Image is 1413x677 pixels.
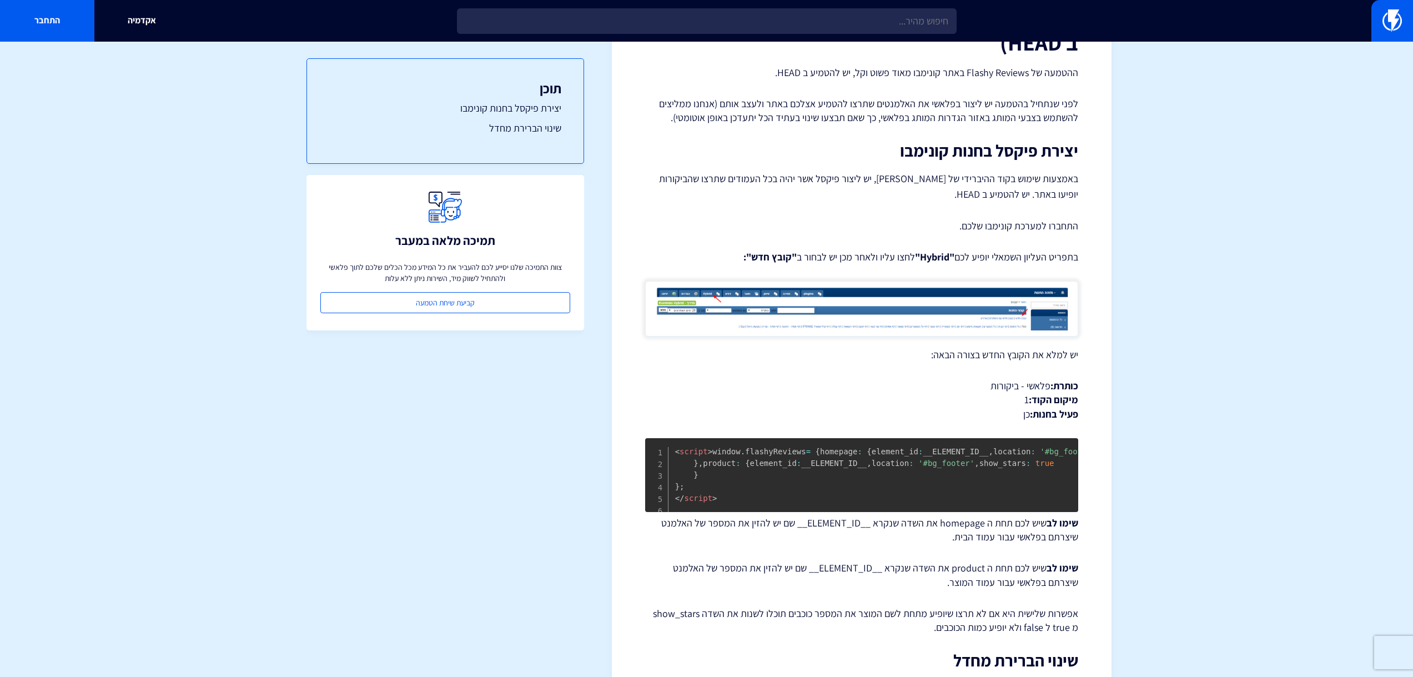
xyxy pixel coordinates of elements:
[457,8,957,34] input: חיפוש מהיר...
[645,171,1078,202] p: באמצעות שימוש בקוד ההיברידי של [PERSON_NAME], יש ליצור פיקסל אשר יהיה בכל העמודים שתרצו שהביקורות...
[645,142,1078,160] h2: יצירת פיקסל בחנות קונימבו
[708,447,712,456] span: >
[329,81,561,96] h3: תוכן
[698,459,703,468] span: ,
[1030,447,1035,456] span: :
[816,447,820,456] span: {
[736,459,740,468] span: :
[675,494,685,503] span: </
[918,459,974,468] span: '#bg_footer'
[675,494,712,503] span: script
[645,651,1078,670] h2: שינוי הברירת מחדל
[645,561,1078,589] p: שיש לכם תחת ה product את השדה שנקרא __ELEMENT_ID__ שם יש להזין את המספר של האלמנט שיצרתם בפלאשי ע...
[1029,393,1078,406] strong: מיקום הקוד:
[645,379,1078,422] p: פלאשי - ביקורות 1 כן
[743,250,797,263] strong: "קובץ חדש":
[693,470,698,479] span: }
[915,250,954,263] strong: "Hybrid"
[989,447,993,456] span: ,
[645,219,1078,233] p: התחברו למערכת קונימבו שלכם.
[680,482,684,491] span: ;
[329,121,561,136] a: שינוי הברירת מחדל
[395,234,495,247] h3: תמיכה מלאה במעבר
[645,66,1078,80] p: ההטמעה של Flashy Reviews באתר קונימבו מאוד פשוט וקל, יש להטמיע ב HEAD.
[693,459,698,468] span: }
[867,447,871,456] span: {
[645,606,1078,635] p: אפשרות שלישית היא אם לא תרצו שיופיע מתחת לשם המוצר את המספר כוכבים תוכלו לשנות את השדה show_stars...
[645,250,1078,264] p: בתפריט העליון השמאלי יופיע לכם לחצו עליו ולאחר מכן יש לבחור ב
[857,447,862,456] span: :
[974,459,979,468] span: ,
[1030,408,1078,420] strong: פעיל בחנות:
[1047,516,1078,529] strong: שימו לב
[645,516,1078,544] p: שיש לכם תחת ה homepage את השדה שנקרא __ELEMENT_ID__ שם יש להזין את המספר של האלמנט שיצרתם בפלאשי ...
[1040,447,1096,456] span: '#bg_footer'
[1035,459,1054,468] span: true
[320,292,570,313] a: קביעת שיחת הטמעה
[675,482,680,491] span: }
[675,447,708,456] span: script
[1050,379,1078,392] strong: כותרת:
[675,447,1097,491] span: window flashyReviews homepage element_id __ELEMENT_ID__ location product element_id __ELEMENT_ID_...
[645,97,1078,125] p: לפני שנתחיל בהטמעה יש ליצור בפלאשי את האלמנטים שתרצו להטמיע אצלכם באתר ולעצב אותם (אנחנו ממליצים ...
[675,447,680,456] span: <
[745,459,750,468] span: {
[797,459,801,468] span: :
[1026,459,1030,468] span: :
[918,447,923,456] span: :
[1047,561,1078,574] strong: שימו לב
[712,494,717,503] span: >
[741,447,745,456] span: .
[329,101,561,116] a: יצירת פיקסל בחנות קונימבו
[867,459,871,468] span: ,
[806,447,811,456] span: =
[645,348,1078,362] p: יש למלא את הקובץ החדש בצורה הבאה:
[320,262,570,284] p: צוות התמיכה שלנו יסייע לכם להעביר את כל המידע מכל הכלים שלכם לתוך פלאשי ולהתחיל לשווק מיד, השירות...
[909,459,913,468] span: :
